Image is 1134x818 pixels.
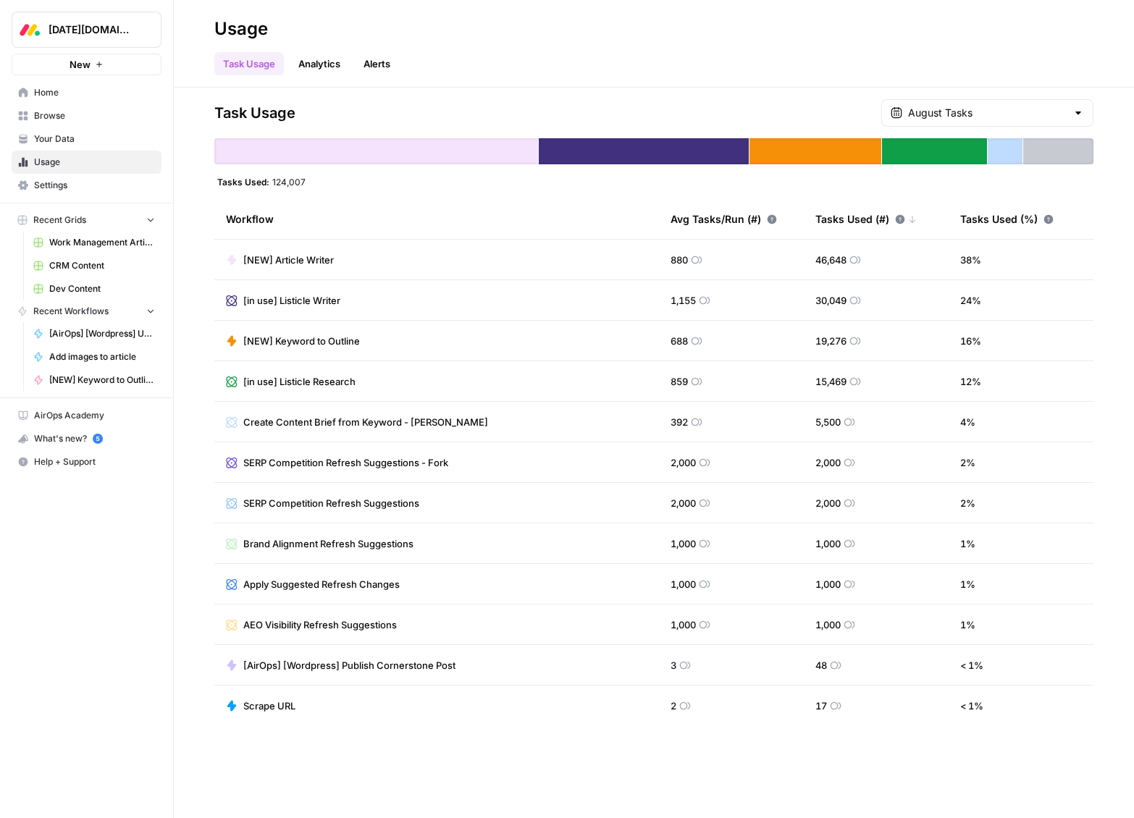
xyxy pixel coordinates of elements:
span: 1,155 [671,293,696,308]
span: [AirOps] [Wordpress] Publish Cornerstone Post [243,658,455,672]
span: 24 % [960,293,981,308]
div: Tasks Used (#) [815,199,917,239]
div: Avg Tasks/Run (#) [671,199,777,239]
span: 17 [815,699,827,713]
span: 124,007 [272,176,306,187]
span: 1 % [960,617,975,632]
span: [DATE][DOMAIN_NAME] [49,22,136,37]
div: Usage [214,17,268,41]
button: New [12,54,161,75]
span: Tasks Used: [217,176,269,187]
a: Analytics [290,52,349,75]
span: Work Management Article Grid [49,236,155,249]
span: 2,000 [815,496,841,510]
a: Home [12,81,161,104]
span: 5,500 [815,415,841,429]
a: Your Data [12,127,161,151]
a: 5 [93,434,103,444]
span: CRM Content [49,259,155,272]
span: Add images to article [49,350,155,363]
span: 859 [671,374,688,389]
span: Your Data [34,132,155,146]
span: Recent Grids [33,214,86,227]
button: Recent Workflows [12,300,161,322]
span: Usage [34,156,155,169]
span: New [70,57,91,72]
span: 2 % [960,455,975,470]
div: Workflow [226,199,647,239]
button: Recent Grids [12,209,161,231]
text: 5 [96,435,99,442]
span: 3 [671,658,676,672]
span: [in use] Listicle Writer [243,293,340,308]
span: Scrape URL [243,699,295,713]
a: Dev Content [27,277,161,300]
span: Settings [34,179,155,192]
input: August Tasks [908,106,1067,120]
span: 2 % [960,496,975,510]
div: Tasks Used (%) [960,199,1054,239]
span: [in use] Listicle Research [243,374,356,389]
span: [AirOps] [Wordpress] Update Cornerstone Post [49,327,155,340]
a: [NEW] Keyword to Outline [27,368,161,392]
a: Alerts [355,52,399,75]
span: 1 % [960,577,975,591]
span: [NEW] Article Writer [243,253,334,267]
a: Work Management Article Grid [27,231,161,254]
span: 392 [671,415,688,429]
span: Browse [34,109,155,122]
a: CRM Content [27,254,161,277]
a: Task Usage [214,52,284,75]
span: 1,000 [815,617,841,632]
span: Task Usage [214,103,295,123]
a: Usage [12,151,161,174]
span: 15,469 [815,374,847,389]
span: 2,000 [815,455,841,470]
a: [AirOps] [Wordpress] Publish Cornerstone Post [226,658,455,672]
span: Help + Support [34,455,155,468]
span: 38 % [960,253,981,267]
span: 2 [671,699,676,713]
span: 880 [671,253,688,267]
img: Monday.com Logo [17,17,43,43]
span: 1,000 [671,617,696,632]
span: 688 [671,334,688,348]
a: [in use] Listicle Writer [226,293,340,308]
a: SERP Competition Refresh Suggestions - Fork [226,455,448,470]
button: What's new? 5 [12,427,161,450]
a: Create Content Brief from Keyword - [PERSON_NAME] [226,415,488,429]
span: [NEW] Keyword to Outline [243,334,360,348]
a: AirOps Academy [12,404,161,427]
span: 12 % [960,374,981,389]
span: < 1 % [960,658,983,672]
span: SERP Competition Refresh Suggestions - Fork [243,455,448,470]
span: 46,648 [815,253,847,267]
span: 1,000 [671,577,696,591]
span: AEO Visibility Refresh Suggestions [243,617,397,632]
span: 2,000 [671,455,696,470]
span: Recent Workflows [33,305,109,318]
span: Create Content Brief from Keyword - [PERSON_NAME] [243,415,488,429]
a: [NEW] Article Writer [226,253,334,267]
a: Add images to article [27,345,161,368]
div: What's new? [12,428,161,450]
span: 1,000 [815,577,841,591]
span: 2,000 [671,496,696,510]
a: Browse [12,104,161,127]
span: 1,000 [815,536,841,551]
a: Scrape URL [226,699,295,713]
span: 16 % [960,334,981,348]
span: Apply Suggested Refresh Changes [243,577,400,591]
button: Workspace: Monday.com [12,12,161,48]
span: 1 % [960,536,975,551]
span: 4 % [960,415,975,429]
a: [in use] Listicle Research [226,374,356,389]
span: 30,049 [815,293,847,308]
span: Home [34,86,155,99]
span: 48 [815,658,827,672]
a: [AirOps] [Wordpress] Update Cornerstone Post [27,322,161,345]
span: 19,276 [815,334,847,348]
span: AirOps Academy [34,409,155,422]
span: Brand Alignment Refresh Suggestions [243,536,413,551]
span: SERP Competition Refresh Suggestions [243,496,419,510]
